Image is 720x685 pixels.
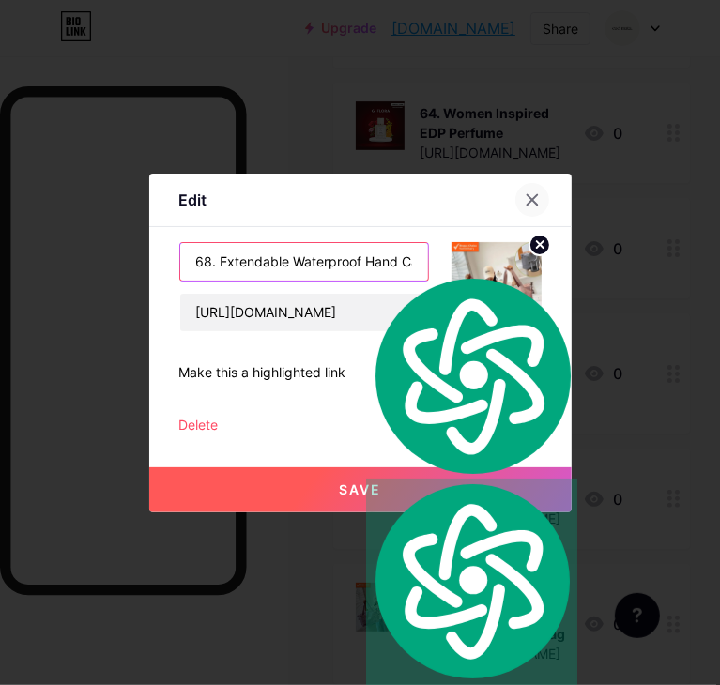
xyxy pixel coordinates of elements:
img: link_thumbnail [452,242,542,332]
div: Make this a highlighted link [179,362,346,385]
div: Edit [179,189,207,211]
button: Save [149,467,572,512]
input: URL [180,294,428,331]
input: Title [180,243,428,281]
span: Save [339,481,381,497]
div: Delete [179,415,219,437]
